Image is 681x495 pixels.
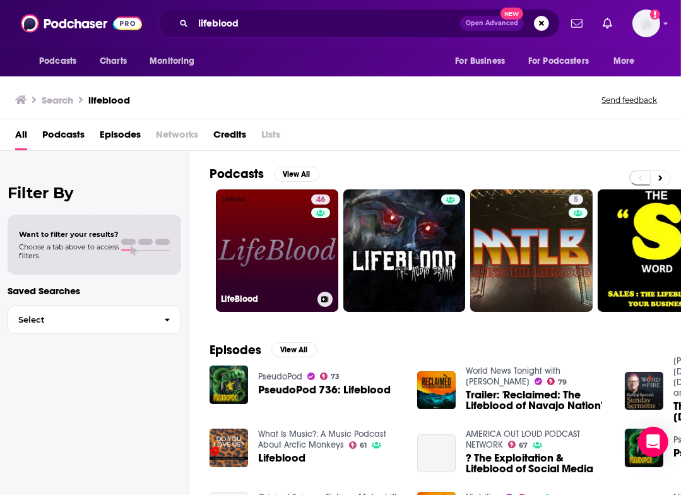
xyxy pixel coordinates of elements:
[547,378,567,385] a: 79
[92,49,134,73] a: Charts
[632,9,660,37] button: Show profile menu
[42,124,85,150] a: Podcasts
[271,342,317,357] button: View All
[605,49,651,73] button: open menu
[520,49,607,73] button: open menu
[466,429,580,450] a: AMERICA OUT LOUD PODCAST NETWORK
[638,427,668,457] div: Open Intercom Messenger
[625,429,663,467] img: PseudoPod 736: Lifeblood
[258,371,302,382] a: PseudoPod
[88,94,130,106] h3: lifeblood
[21,11,142,35] img: Podchaser - Follow, Share and Rate Podcasts
[632,9,660,37] img: User Profile
[258,429,386,450] a: What Is Music?: A Music Podcast About Arctic Monkeys
[466,366,560,387] a: World News Tonight with David Muir
[8,184,181,202] h2: Filter By
[30,49,93,73] button: open menu
[466,453,610,474] a: ? The Exploitation & Lifeblood of Social Media
[8,306,181,334] button: Select
[210,342,261,358] h2: Episodes
[210,166,264,182] h2: Podcasts
[274,167,319,182] button: View All
[574,194,578,206] span: 5
[466,20,518,27] span: Open Advanced
[100,52,127,70] span: Charts
[417,371,456,410] img: Trailer: 'Reclaimed: The Lifeblood of Navajo Nation'
[632,9,660,37] span: Logged in as jfalkner
[42,94,73,106] h3: Search
[210,429,248,467] img: Lifeblood
[360,443,367,448] span: 61
[210,342,317,358] a: EpisodesView All
[598,95,661,105] button: Send feedback
[156,124,198,150] span: Networks
[158,9,560,38] div: Search podcasts, credits, & more...
[150,52,194,70] span: Monitoring
[311,194,330,205] a: 46
[19,230,119,239] span: Want to filter your results?
[8,285,181,297] p: Saved Searches
[216,189,338,312] a: 46LifeBlood
[213,124,246,150] a: Credits
[460,16,524,31] button: Open AdvancedNew
[455,52,505,70] span: For Business
[258,453,305,463] a: Lifeblood
[625,372,663,410] img: The Lifeblood of God
[598,13,617,34] a: Show notifications dropdown
[8,316,154,324] span: Select
[210,166,319,182] a: PodcastsView All
[210,366,248,404] img: PseudoPod 736: Lifeblood
[470,189,593,312] a: 5
[500,8,523,20] span: New
[141,49,211,73] button: open menu
[508,441,528,448] a: 67
[193,13,460,33] input: Search podcasts, credits, & more...
[100,124,141,150] a: Episodes
[221,294,312,304] h3: LifeBlood
[316,194,325,206] span: 46
[650,9,660,20] svg: Add a profile image
[558,379,567,385] span: 79
[320,373,340,380] a: 73
[39,52,76,70] span: Podcasts
[261,124,280,150] span: Lists
[613,52,635,70] span: More
[417,434,456,473] a: ? The Exploitation & Lifeblood of Social Media
[258,385,391,395] a: PseudoPod 736: Lifeblood
[446,49,521,73] button: open menu
[466,390,610,411] a: Trailer: 'Reclaimed: The Lifeblood of Navajo Nation'
[566,13,588,34] a: Show notifications dropdown
[349,441,367,449] a: 61
[15,124,27,150] a: All
[331,374,340,379] span: 73
[528,52,589,70] span: For Podcasters
[519,443,528,448] span: 67
[569,194,583,205] a: 5
[19,242,119,260] span: Choose a tab above to access filters.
